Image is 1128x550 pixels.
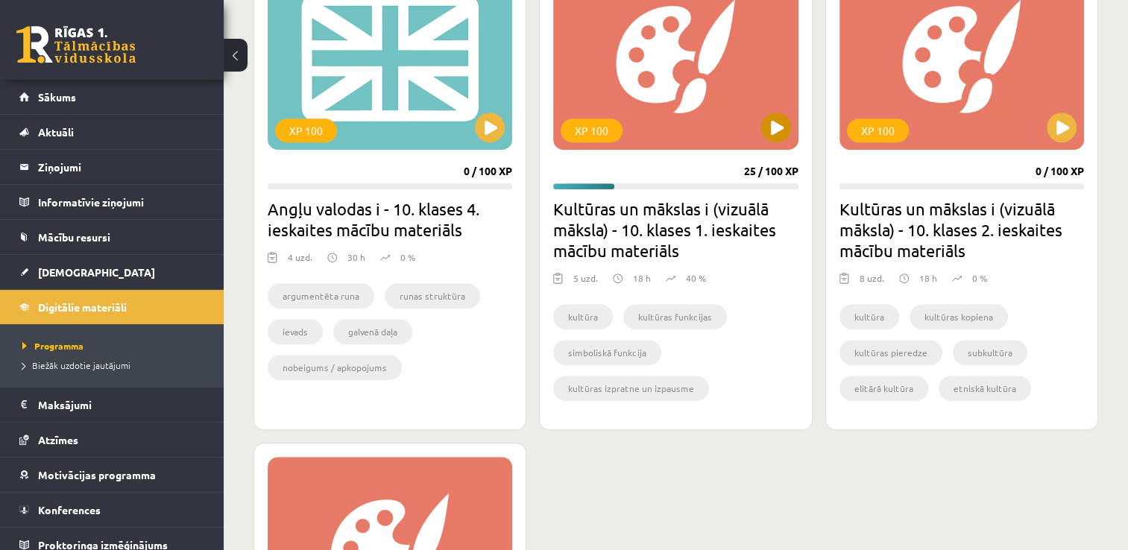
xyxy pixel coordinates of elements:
li: kultūras pieredze [839,340,942,365]
li: kultūra [839,304,899,329]
div: XP 100 [847,118,909,142]
p: 18 h [919,271,937,285]
div: 5 uzd. [573,271,598,294]
legend: Informatīvie ziņojumi [38,185,205,219]
li: kultūras kopiena [910,304,1008,329]
p: 0 % [972,271,987,285]
li: simboliskā funkcija [553,340,661,365]
a: Atzīmes [19,423,205,457]
span: Aktuāli [38,125,74,139]
span: Sākums [38,90,76,104]
span: Programma [22,340,84,352]
p: 0 % [400,250,415,264]
span: Motivācijas programma [38,468,156,481]
span: Biežāk uzdotie jautājumi [22,359,130,371]
a: Biežāk uzdotie jautājumi [22,358,209,372]
div: XP 100 [561,118,623,142]
div: 8 uzd. [860,271,884,294]
a: Konferences [19,493,205,527]
li: galvenā daļa [333,319,412,344]
li: nobeigums / apkopojums [268,355,402,380]
li: elitārā kultūra [839,376,928,401]
li: etniskā kultūra [939,376,1031,401]
p: 40 % [686,271,706,285]
a: Ziņojumi [19,150,205,184]
li: kultūra [553,304,613,329]
a: Rīgas 1. Tālmācības vidusskola [16,26,136,63]
li: runas struktūra [385,283,480,309]
li: argumentēta runa [268,283,374,309]
span: Digitālie materiāli [38,300,127,314]
li: ievads [268,319,323,344]
h2: Kultūras un mākslas i (vizuālā māksla) - 10. klases 2. ieskaites mācību materiāls [839,198,1084,261]
p: 18 h [633,271,651,285]
a: Motivācijas programma [19,458,205,492]
span: [DEMOGRAPHIC_DATA] [38,265,155,279]
a: Aktuāli [19,115,205,149]
a: Programma [22,339,209,353]
span: Atzīmes [38,433,78,446]
span: Konferences [38,503,101,516]
a: Digitālie materiāli [19,290,205,324]
li: kultūras funkcijas [623,304,727,329]
div: XP 100 [275,118,337,142]
a: [DEMOGRAPHIC_DATA] [19,255,205,289]
div: 4 uzd. [288,250,312,273]
li: subkultūra [953,340,1027,365]
a: Maksājumi [19,388,205,422]
a: Informatīvie ziņojumi [19,185,205,219]
h2: Kultūras un mākslas i (vizuālā māksla) - 10. klases 1. ieskaites mācību materiāls [553,198,798,261]
legend: Ziņojumi [38,150,205,184]
li: kultūras izpratne un izpausme [553,376,709,401]
a: Sākums [19,80,205,114]
a: Mācību resursi [19,220,205,254]
h2: Angļu valodas i - 10. klases 4. ieskaites mācību materiāls [268,198,512,240]
legend: Maksājumi [38,388,205,422]
p: 30 h [347,250,365,264]
span: Mācību resursi [38,230,110,244]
